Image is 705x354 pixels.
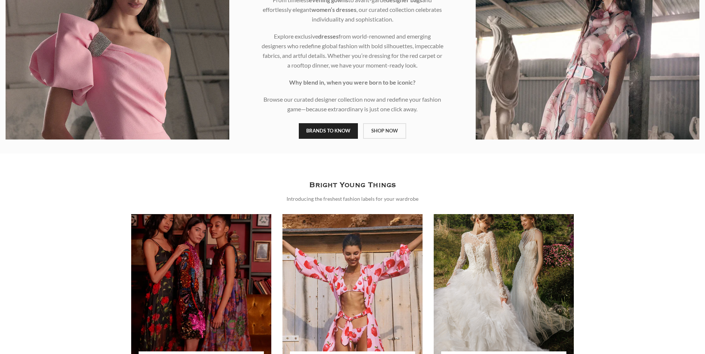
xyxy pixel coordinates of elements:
b: women’s dresses [311,6,356,13]
strong: Why blend in, when you were born to be iconic? [289,79,415,86]
h3: Bright Young Things [309,180,396,191]
p: Explore exclusive from world-renowned and emerging designers who redefine global fashion with bol... [262,32,443,70]
a: SHOP NOW [363,123,406,139]
div: Introducing the freshest fashion labels for your wardrobe [287,195,418,203]
b: dresses [318,33,339,40]
p: Browse our curated designer collection now and redefine your fashion game—because extraordinary i... [262,95,443,114]
a: BRANDS TO KNOW [299,123,358,139]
